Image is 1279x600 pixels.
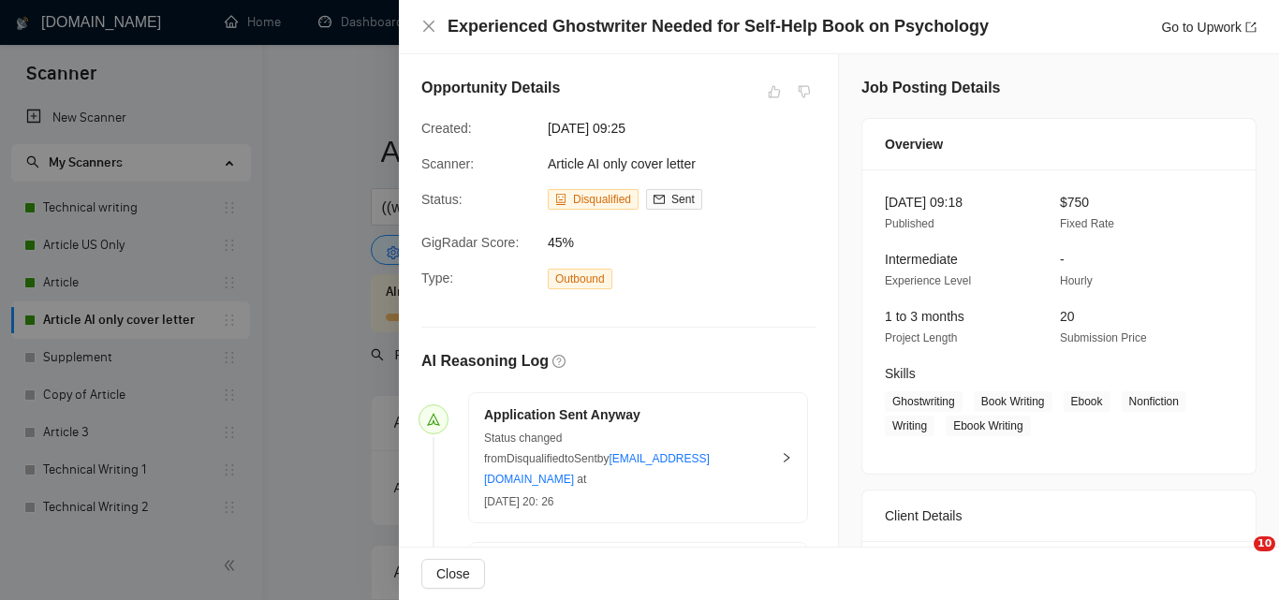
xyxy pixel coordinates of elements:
span: Ebook [1064,391,1110,412]
span: to [565,452,574,465]
span: send [427,413,440,426]
span: [DATE] 09:25 [548,118,829,139]
h4: Experienced Ghostwriter Needed for Self-Help Book on Psychology [448,15,989,38]
span: [DATE] 20: 26 [484,495,553,508]
div: Client Details [885,490,1233,541]
span: Close [436,563,470,584]
span: Status changed from [484,432,562,465]
span: Type: [421,271,453,285]
span: Article AI only cover letter [548,156,696,171]
span: Published [885,217,934,230]
span: by [597,452,610,465]
span: 1 to 3 months [885,309,964,324]
button: Close [421,19,436,35]
iframe: Intercom live chat [1215,536,1260,581]
span: Outbound [548,269,612,289]
span: Sent [574,452,597,465]
span: 20 [1060,309,1075,324]
h5: Application Sent Anyway [484,405,770,425]
a: Go to Upworkexport [1161,20,1257,35]
span: Intermediate [885,252,958,267]
span: Nonfiction [1122,391,1186,412]
span: Submission Price [1060,331,1147,344]
span: Book Writing [974,391,1052,412]
span: right [781,452,792,463]
h5: Opportunity Details [421,77,560,99]
span: 45% [548,232,829,253]
span: Skills [885,366,916,381]
span: Ebook Writing [946,416,1030,436]
span: mail [654,194,665,205]
span: Experience Level [885,274,971,287]
span: Scanner: [421,156,474,171]
span: Created: [421,121,472,136]
h5: AI Reasoning Log [421,350,549,373]
span: - [1060,252,1065,267]
span: export [1245,22,1257,33]
span: Fixed Rate [1060,217,1114,230]
span: Disqualified [573,193,631,206]
span: [DATE] 09:18 [885,195,963,210]
span: robot [555,194,566,205]
span: 10 [1254,536,1275,551]
span: Ghostwriting [885,391,963,412]
span: Status: [421,192,463,207]
span: $750 [1060,195,1089,210]
span: Overview [885,134,943,154]
h5: Job Posting Details [861,77,1000,99]
span: GigRadar Score: [421,235,519,250]
span: question-circle [552,355,566,368]
span: Project Length [885,331,957,344]
span: close [421,19,436,34]
span: Sent [671,193,695,206]
span: at [577,473,586,486]
span: Hourly [1060,274,1093,287]
span: Writing [885,416,934,436]
button: Close [421,559,485,589]
span: Disqualified [507,452,565,465]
